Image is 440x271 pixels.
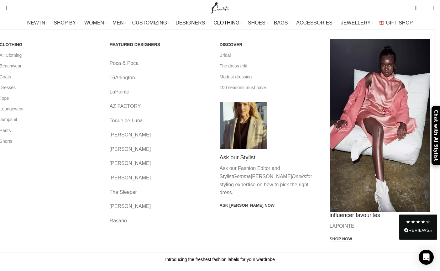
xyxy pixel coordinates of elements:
a: SHOP BY [54,17,78,29]
a: SHOES [248,17,268,29]
a: BAGS [274,17,290,29]
a: [PERSON_NAME] [110,202,210,210]
h4: Ask our Stylist [220,154,320,161]
span: DISCOVER [220,42,243,47]
a: Site logo [210,5,231,10]
a: Bridal [220,50,320,61]
a: JEWELLERY [341,17,373,29]
p: Ask our Fashion Editor and Stylist [PERSON_NAME] for styling expertise on how to pick the right d... [220,164,320,196]
h4: influencer favourites [330,212,430,219]
img: Shop by Category Coveti [220,102,267,149]
span: ACCESSORIES [296,20,333,26]
a: The Sleeper [110,188,210,196]
a: Search [2,2,10,14]
span: DESIGNERS [175,20,205,26]
span: FEATURED DESIGNERS [110,42,160,47]
img: GiftBag [379,21,384,25]
a: Shop now [330,236,352,242]
em: Gemma [233,174,251,179]
a: DESIGNERS [175,17,207,29]
span: CUSTOMIZING [132,20,167,26]
a: ACCESSORIES [296,17,335,29]
a: Rasario [110,217,210,225]
a: [PERSON_NAME] [110,131,210,139]
span: NEW IN [27,20,45,26]
span: GIFT SHOP [386,20,413,26]
a: Banner link [330,39,430,212]
a: Ask [PERSON_NAME] now [220,203,275,209]
span: SHOP BY [54,20,76,26]
a: 100 seasons must have [220,82,320,93]
a: LaPointe [110,88,210,96]
a: [PERSON_NAME] [110,174,210,182]
a: Modest dressing [220,72,320,82]
span: JEWELLERY [341,20,371,26]
a: NEW IN [27,17,48,29]
span: 0 [423,6,428,11]
div: Main navigation [2,17,438,29]
a: MEN [113,17,126,29]
a: Poca & Poca [110,59,210,67]
p: LAPOINTE [330,222,430,230]
a: AZ FACTORY [110,102,210,110]
a: [PERSON_NAME] [110,145,210,153]
a: CLOTHING [213,17,242,29]
a: 0 [412,2,420,14]
span: WOMEN [84,20,104,26]
span: 0 [416,3,420,8]
span: MEN [113,20,124,26]
span: SHOES [248,20,265,26]
div: Introducing the freshest fashion labels for your wardrobe [165,256,275,263]
a: The dress edit [220,61,320,71]
a: WOMEN [84,17,106,29]
span: BAGS [274,20,288,26]
em: Deeks [292,174,306,179]
span: CLOTHING [213,20,239,26]
div: Open Intercom Messenger [419,250,434,265]
div: 4.28 Stars [406,219,431,224]
div: Read All Reviews [404,227,432,235]
a: GIFT SHOP [379,17,413,29]
a: CUSTOMIZING [132,17,170,29]
a: Toque de Luna [110,117,210,125]
div: My Wishlist [422,2,428,14]
img: REVIEWS.io [404,228,432,232]
div: Read All Reviews [399,215,437,240]
a: [PERSON_NAME] [110,159,210,167]
a: 16Arlington [110,74,210,82]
